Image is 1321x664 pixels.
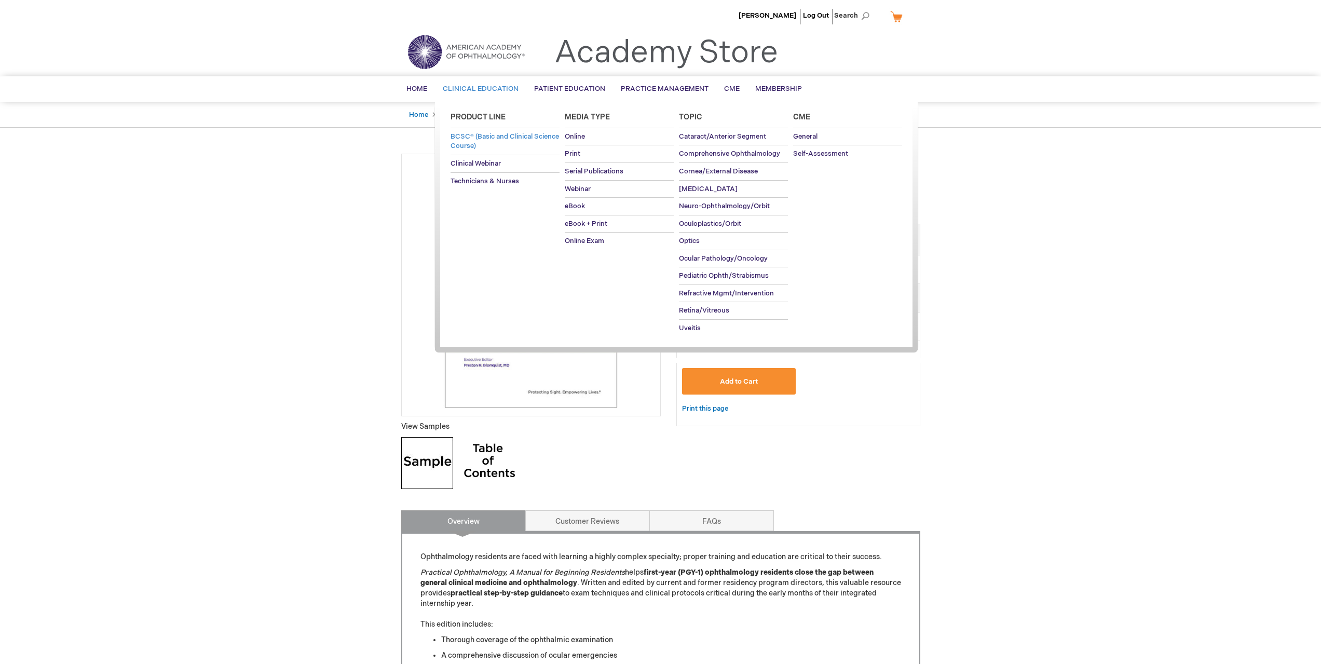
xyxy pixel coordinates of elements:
[679,272,769,280] span: Pediatric Ophth/Strabismus
[679,132,766,141] span: Cataract/Anterior Segment
[565,113,610,121] span: Media Type
[679,289,774,297] span: Refractive Mgmt/Intervention
[565,167,623,175] span: Serial Publications
[565,185,591,193] span: Webinar
[755,85,802,93] span: Membership
[464,437,515,489] img: Click to view
[679,324,701,332] span: Uveitis
[621,85,709,93] span: Practice Management
[565,132,585,141] span: Online
[443,85,519,93] span: Clinical Education
[451,132,559,151] span: BCSC® (Basic and Clinical Science Course)
[451,589,563,598] strong: practical step-by-step guidance
[793,150,848,158] span: Self-Assessment
[401,437,453,489] img: Click to view
[441,635,901,645] li: Thorough coverage of the ophthalmic examination
[525,510,650,531] a: Customer Reviews
[793,132,818,141] span: General
[565,150,580,158] span: Print
[679,185,738,193] span: [MEDICAL_DATA]
[441,651,901,661] li: A comprehensive discussion of ocular emergencies
[401,422,661,432] p: View Samples
[679,220,741,228] span: Oculoplastics/Orbit
[420,568,874,587] strong: first-year (PGY-1) ophthalmology residents close the gap between general clinical medicine and op...
[679,113,702,121] span: Topic
[565,237,604,245] span: Online Exam
[679,306,729,315] span: Retina/Vitreous
[565,220,607,228] span: eBook + Print
[420,568,625,577] em: Practical Ophthalmology, A Manual for Beginning Residents
[803,11,829,20] a: Log Out
[834,5,874,26] span: Search
[679,167,758,175] span: Cornea/External Disease
[420,567,901,630] p: helps . Written and edited by current and former residency program directors, this valuable resou...
[679,202,770,210] span: Neuro-Ophthalmology/Orbit
[554,34,778,72] a: Academy Store
[401,510,526,531] a: Overview
[739,11,796,20] a: [PERSON_NAME]
[420,552,901,562] p: Ophthalmology residents are faced with learning a highly complex specialty; proper training and e...
[534,85,605,93] span: Patient Education
[451,159,501,168] span: Clinical Webinar
[720,377,758,386] span: Add to Cart
[724,85,740,93] span: CME
[682,368,796,395] button: Add to Cart
[565,202,585,210] span: eBook
[406,85,427,93] span: Home
[409,111,428,119] a: Home
[679,150,780,158] span: Comprehensive Ophthalmology
[649,510,774,531] a: FAQs
[682,402,728,415] a: Print this page
[451,113,506,121] span: Product Line
[793,113,810,121] span: Cme
[451,177,519,185] span: Technicians & Nurses
[679,237,700,245] span: Optics
[679,254,768,263] span: Ocular Pathology/Oncology
[407,159,655,408] img: Practical Ophthalmology, 8th Edition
